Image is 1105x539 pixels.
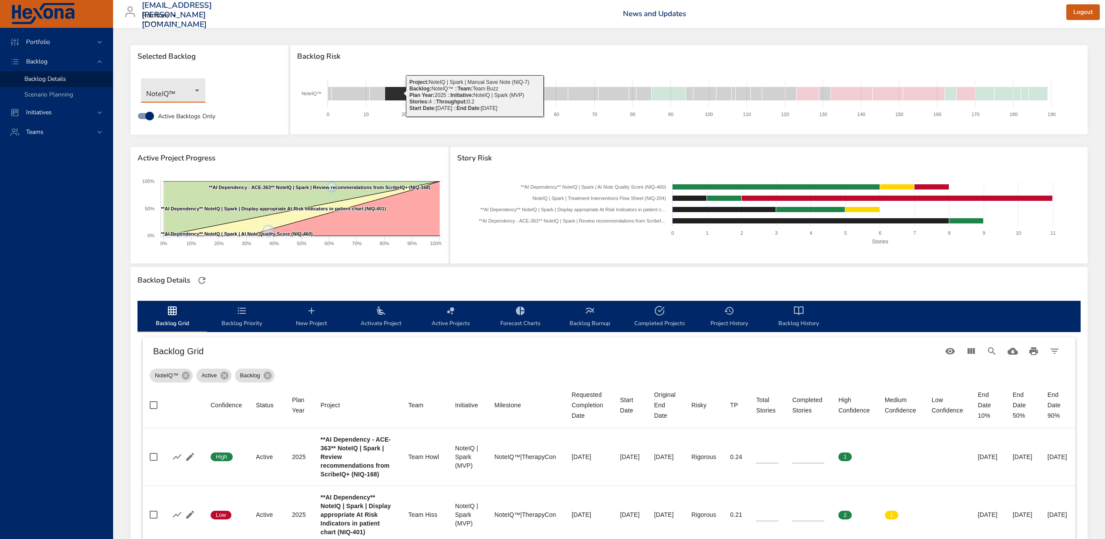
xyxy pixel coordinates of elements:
div: End Date 50% [1013,389,1034,421]
text: 3 [775,230,777,236]
span: Backlog [235,371,265,380]
span: Active [196,371,222,380]
div: Sort [756,395,778,416]
div: Team [409,400,424,410]
span: Low [211,511,231,519]
div: Milestone [494,400,521,410]
div: Sort [321,400,340,410]
text: **AI Dependency - ACE-363** NoteIQ | Spark | Review recommendations from ScribeIQ+ (NIQ-168) [209,185,430,190]
div: Plan Year [292,395,307,416]
button: Download CSV [1002,341,1023,362]
span: TP [730,400,742,410]
div: Medium Confidence [885,395,918,416]
span: Story Risk [457,154,1081,163]
text: 70 [592,112,597,117]
div: Sort [730,400,738,410]
span: New Project [282,306,341,329]
span: Requested Completion Date [572,389,606,421]
text: 8 [948,230,951,236]
text: **AI Dependency** NoteIQ | Spark | AI Note Quality Score (NIQ-460) [521,184,666,190]
button: Search [981,341,1002,362]
div: [DATE] [1013,452,1034,461]
text: 30% [242,241,251,246]
h6: Backlog Grid [153,344,940,358]
button: Edit Project Details [184,508,197,521]
text: 20% [214,241,224,246]
div: Start Date [620,395,640,416]
text: **AI Dependency** NoteIQ | Spark | AI Note Quality Score (NIQ-460) [161,231,313,236]
span: 0 [885,453,898,461]
span: High Confidence [838,395,871,416]
text: 90% [407,241,417,246]
text: 40% [269,241,279,246]
div: Sort [885,395,918,416]
text: 100% [142,179,154,184]
span: Active Project Progress [137,154,442,163]
div: [DATE] [978,510,999,519]
text: 60 [554,112,559,117]
text: 160 [934,112,941,117]
div: [DATE] [572,452,606,461]
span: Backlog History [769,306,828,329]
text: 0% [147,233,154,238]
div: Sort [455,400,478,410]
div: End Date 10% [978,389,999,421]
div: NoteIQ™ [150,369,193,383]
div: [DATE] [620,452,640,461]
div: 2025 [292,452,307,461]
span: Team [409,400,441,410]
span: Logout [1073,7,1093,18]
text: **AI Dependency** NoteIQ | Spark | Display appropriate At Risk Indicators in patient c… [480,207,666,212]
text: 140 [857,112,865,117]
span: Teams [19,128,50,136]
span: Active Projects [421,306,480,329]
div: Sort [292,395,307,416]
h3: [EMAIL_ADDRESS][PERSON_NAME][DOMAIN_NAME] [142,1,212,29]
div: Initiative [455,400,478,410]
button: View Columns [961,341,981,362]
text: 7 [913,230,916,236]
text: NoteIQ™ [301,91,321,96]
span: 2 [838,511,852,519]
div: [DATE] [572,510,606,519]
div: Sort [932,395,964,416]
text: 1 [706,230,708,236]
span: High [211,453,233,461]
div: Sort [572,389,606,421]
div: Sort [620,395,640,416]
div: NoteIQ™|TherapyCon [494,510,558,519]
text: 110 [743,112,751,117]
text: 9 [982,230,985,236]
a: News and Updates [623,9,686,19]
button: Filter Table [1044,341,1065,362]
div: Total Stories [756,395,778,416]
text: 60% [325,241,334,246]
b: **AI Dependency** NoteIQ | Spark | Display appropriate At Risk Indicators in patient chart (NIQ-401) [321,494,391,536]
span: Initiative [455,400,480,410]
span: Activate Project [352,306,411,329]
text: 10 [364,112,369,117]
text: 50% [297,241,306,246]
div: Rigorous [691,510,716,519]
div: Sort [409,400,424,410]
text: 5 [844,230,847,236]
text: 0 [327,112,329,117]
div: [DATE] [654,510,678,519]
div: Sort [792,395,824,416]
div: Sort [838,395,871,416]
text: 190 [1048,112,1056,117]
div: Low Confidence [932,395,964,416]
button: Edit Project Details [184,450,197,463]
div: Rigorous [691,452,716,461]
div: Confidence [211,400,242,410]
span: Backlog Priority [212,306,271,329]
text: 170 [971,112,979,117]
span: NoteIQ™ [150,371,184,380]
span: Selected Backlog [137,52,281,61]
div: Completed Stories [792,395,824,416]
div: Active [256,510,278,519]
text: 130 [819,112,827,117]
